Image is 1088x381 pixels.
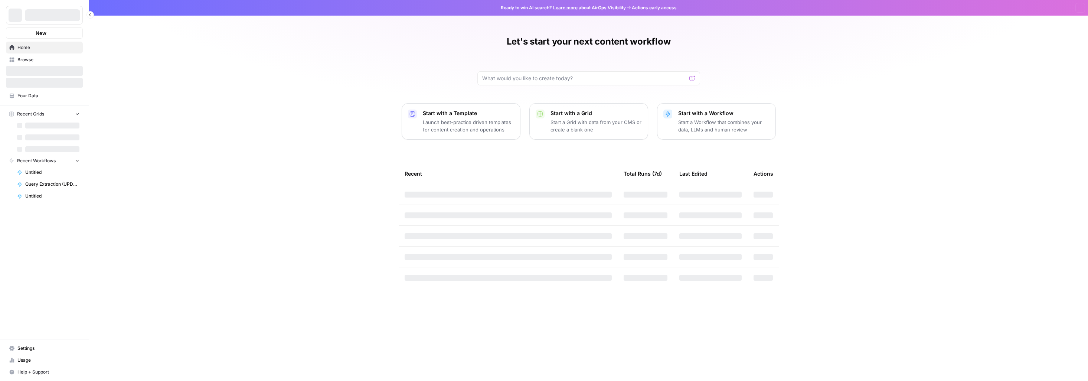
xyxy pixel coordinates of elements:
span: Untitled [25,169,79,176]
a: Untitled [14,166,83,178]
button: Recent Grids [6,108,83,120]
input: What would you like to create today? [482,75,686,82]
button: Help + Support [6,366,83,378]
span: Settings [17,345,79,352]
span: Home [17,44,79,51]
a: Browse [6,54,83,66]
div: Recent [405,163,612,184]
div: Total Runs (7d) [624,163,662,184]
a: Settings [6,342,83,354]
p: Start a Grid with data from your CMS or create a blank one [550,118,642,133]
p: Start with a Template [423,110,514,117]
span: Recent Grids [17,111,44,117]
span: Browse [17,56,79,63]
span: Untitled [25,193,79,199]
a: Untitled [14,190,83,202]
a: Query Extraction (UPDATES EXISTING RECORD - Do not alter) [14,178,83,190]
span: Help + Support [17,369,79,375]
span: Actions early access [632,4,677,11]
div: Actions [754,163,773,184]
p: Start with a Grid [550,110,642,117]
button: Recent Workflows [6,155,83,166]
span: Usage [17,357,79,364]
span: Recent Workflows [17,157,56,164]
a: Your Data [6,90,83,102]
a: Learn more [553,5,578,10]
p: Launch best-practice driven templates for content creation and operations [423,118,514,133]
button: Start with a GridStart a Grid with data from your CMS or create a blank one [529,103,648,140]
button: Start with a WorkflowStart a Workflow that combines your data, LLMs and human review [657,103,776,140]
p: Start a Workflow that combines your data, LLMs and human review [678,118,770,133]
p: Start with a Workflow [678,110,770,117]
h1: Let's start your next content workflow [507,36,671,48]
div: Last Edited [679,163,708,184]
span: Query Extraction (UPDATES EXISTING RECORD - Do not alter) [25,181,79,188]
span: Ready to win AI search? about AirOps Visibility [501,4,626,11]
button: Start with a TemplateLaunch best-practice driven templates for content creation and operations [402,103,520,140]
span: Your Data [17,92,79,99]
a: Home [6,42,83,53]
button: New [6,27,83,39]
a: Usage [6,354,83,366]
span: New [36,29,46,37]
